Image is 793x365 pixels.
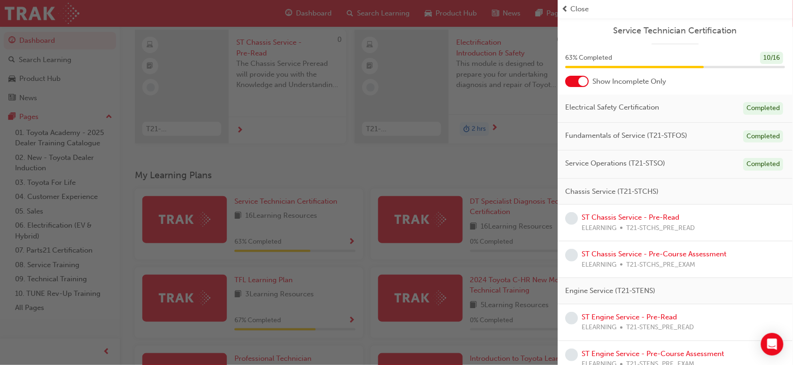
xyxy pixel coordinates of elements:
[566,349,578,361] span: learningRecordVerb_NONE-icon
[744,158,784,171] div: Completed
[582,313,677,321] a: ST Engine Service - Pre-Read
[582,260,617,270] span: ELEARNING
[566,53,613,63] span: 63 % Completed
[761,52,784,64] div: 10 / 16
[761,333,784,356] div: Open Intercom Messenger
[566,102,660,113] span: Electrical Safety Certification
[582,322,617,333] span: ELEARNING
[571,4,589,15] span: Close
[566,158,666,169] span: Service Operations (T21-STSO)
[593,76,667,87] span: Show Incomplete Only
[582,349,724,358] a: ST Engine Service - Pre-Course Assessment
[582,213,680,222] a: ST Chassis Service - Pre-Read
[627,223,695,234] span: T21-STCHS_PRE_READ
[566,25,785,36] a: Service Technician Certification
[562,4,569,15] span: prev-icon
[744,130,784,143] div: Completed
[627,260,696,270] span: T21-STCHS_PRE_EXAM
[566,212,578,225] span: learningRecordVerb_NONE-icon
[562,4,789,15] button: prev-iconClose
[582,250,727,258] a: ST Chassis Service - Pre-Course Assessment
[566,249,578,262] span: learningRecordVerb_NONE-icon
[744,102,784,115] div: Completed
[627,322,694,333] span: T21-STENS_PRE_READ
[566,312,578,325] span: learningRecordVerb_NONE-icon
[566,286,656,296] span: Engine Service (T21-STENS)
[566,130,688,141] span: Fundamentals of Service (T21-STFOS)
[566,186,659,197] span: Chassis Service (T21-STCHS)
[582,223,617,234] span: ELEARNING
